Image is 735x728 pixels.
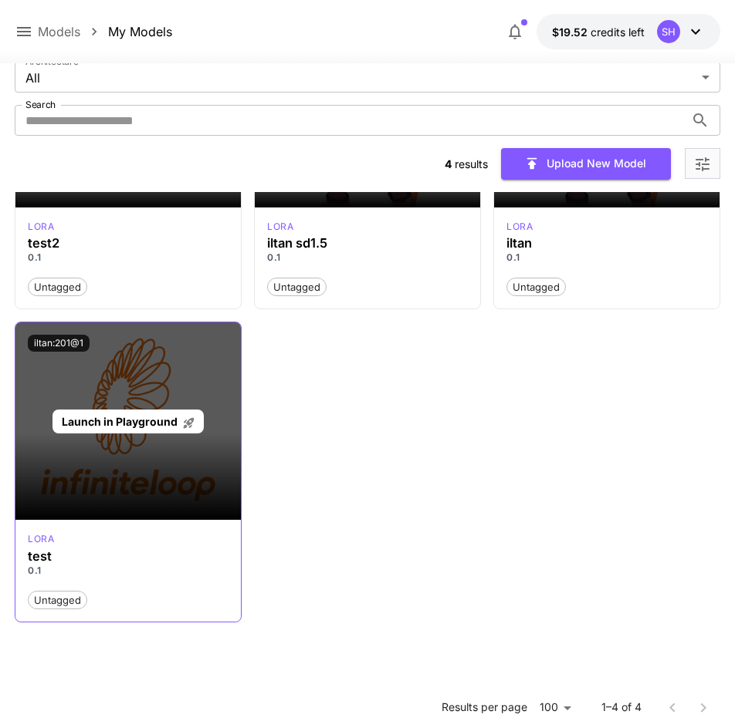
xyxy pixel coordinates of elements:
[591,25,645,39] span: credits left
[38,22,172,41] nav: breadcrumb
[28,220,54,234] div: SD 1.5
[506,236,707,251] h3: iltan
[268,280,326,295] span: Untagged
[28,590,87,610] button: Untagged
[506,251,707,265] p: 0.1
[501,148,671,180] button: Upload New Model
[25,98,56,111] label: Search
[28,564,229,578] p: 0.1
[552,24,645,40] div: $19.5221
[552,25,591,39] span: $19.52
[28,335,90,352] button: iltan:201@1
[52,410,203,433] a: Launch in Playground
[28,251,229,265] p: 0.1
[29,593,86,608] span: Untagged
[506,220,533,234] div: SDXL 1.0
[506,220,533,234] p: lora
[506,277,566,297] button: Untagged
[28,532,54,546] p: lora
[267,236,468,251] h3: iltan sd1.5
[62,415,178,428] span: Launch in Playground
[267,220,293,234] p: lora
[108,22,172,41] a: My Models
[267,220,293,234] div: SD 1.5
[693,154,712,174] button: Open more filters
[29,280,86,295] span: Untagged
[28,220,54,234] p: lora
[28,236,229,251] h3: test2
[25,69,696,87] span: All
[267,251,468,265] p: 0.1
[533,696,577,719] div: 100
[28,277,87,297] button: Untagged
[537,14,720,49] button: $19.5221SH
[28,532,54,546] div: SD 1.5
[601,700,642,716] p: 1–4 of 4
[28,549,229,564] h3: test
[38,22,80,41] a: Models
[657,20,680,43] div: SH
[267,277,327,297] button: Untagged
[507,280,565,295] span: Untagged
[445,157,452,170] span: 4
[442,700,527,716] p: Results per page
[455,157,488,170] span: results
